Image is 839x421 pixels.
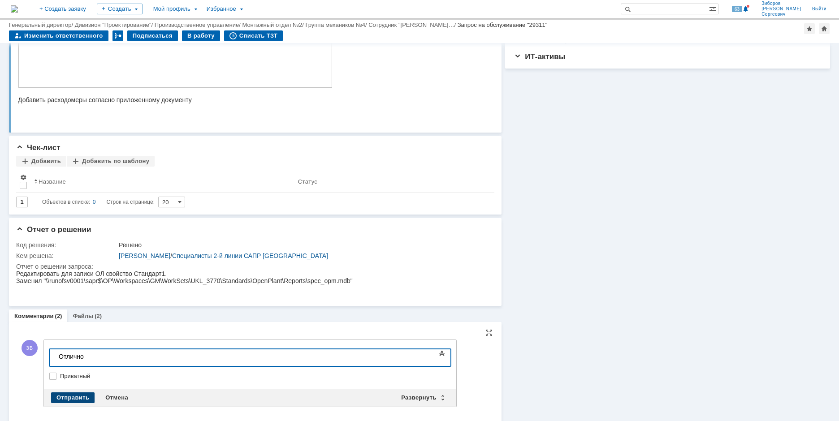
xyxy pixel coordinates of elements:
a: Файлы [73,313,93,319]
div: Решено [119,241,488,249]
div: Работа с массовостью [112,30,123,41]
div: / [75,21,155,28]
div: / [155,21,242,28]
div: (2) [95,313,102,319]
span: Чек-лист [16,143,61,152]
a: Производственное управление [155,21,239,28]
div: / [242,21,305,28]
span: 63 [732,6,742,12]
span: Зиборов [761,1,801,6]
a: [PERSON_NAME] [119,252,170,259]
div: Создать [97,4,143,14]
div: / [9,21,75,28]
div: / [368,21,458,28]
img: logo [11,5,18,13]
div: Отчет о решении запроса: [16,263,490,270]
th: Название [30,170,294,193]
th: Статус [294,170,487,193]
a: Специалисты 2-й линии САПР [GEOGRAPHIC_DATA] [172,252,328,259]
div: На всю страницу [485,329,493,336]
div: Кем решена: [16,252,117,259]
span: Объектов в списке: [42,199,90,205]
div: / [305,21,368,28]
i: Строк на странице: [42,197,155,207]
a: Сотрудник "[PERSON_NAME]… [368,21,454,28]
a: Перейти на домашнюю страницу [11,5,18,13]
a: Комментарии [14,313,54,319]
div: Название [39,178,66,185]
span: Отчет о решении [16,225,91,234]
div: Добавить в избранное [804,23,815,34]
span: ИТ-активы [514,52,565,61]
div: (2) [55,313,62,319]
div: Код решения: [16,241,117,249]
div: Запрос на обслуживание "29311" [458,21,548,28]
span: ЗВ [22,340,38,356]
span: [PERSON_NAME] [761,6,801,12]
a: Генеральный директор [9,21,71,28]
span: Сергеевич [761,12,801,17]
a: Дивизион "Проектирование" [75,21,151,28]
span: Расширенный поиск [709,4,718,13]
span: Настройки [20,174,27,181]
div: ​Отлично [4,4,131,11]
span: Показать панель инструментов [437,348,447,359]
label: Приватный [60,373,449,380]
div: Сделать домашней страницей [819,23,830,34]
div: / [119,252,488,259]
div: 0 [93,197,96,207]
div: Статус [298,178,317,185]
a: Группа механиков №4 [305,21,365,28]
a: Монтажный отдел №2 [242,21,302,28]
